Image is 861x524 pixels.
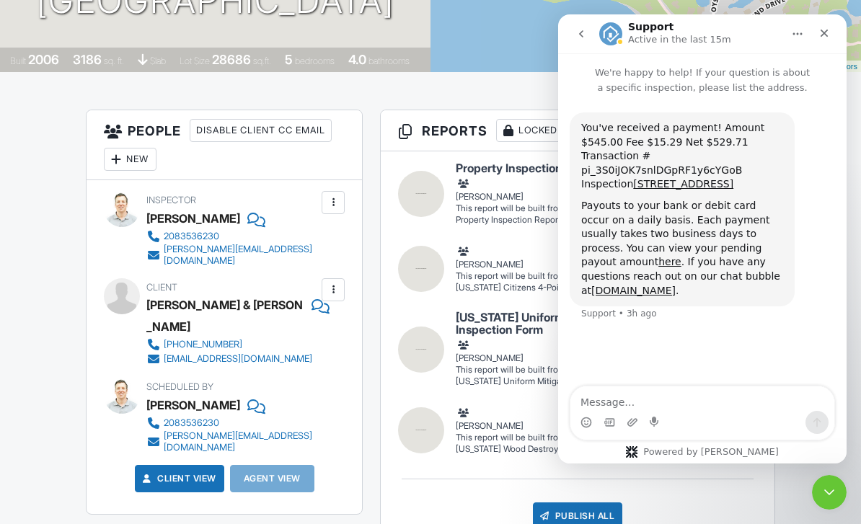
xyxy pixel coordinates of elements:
div: [US_STATE] Wood Destroying Organisms Inspection Report [456,443,694,456]
div: [EMAIL_ADDRESS][DOMAIN_NAME] [164,353,312,365]
span: Built [10,55,26,66]
div: [PERSON_NAME][EMAIL_ADDRESS][DOMAIN_NAME] [164,430,318,453]
div: Locked [496,119,565,142]
a: [PERSON_NAME][EMAIL_ADDRESS][DOMAIN_NAME] [146,244,318,267]
span: bedrooms [295,55,335,66]
div: This report will be built from your template on [DATE] 3:00am [456,270,694,282]
div: [PERSON_NAME][EMAIL_ADDRESS][DOMAIN_NAME] [164,244,318,267]
div: [PERSON_NAME] [456,338,724,364]
div: 2006 [28,52,59,67]
a: [PERSON_NAME][EMAIL_ADDRESS][DOMAIN_NAME] [146,430,318,453]
div: 2083536230 [164,417,219,429]
div: This report will be built from your template on [DATE] 3:00am [456,432,694,443]
iframe: Intercom live chat [558,14,847,463]
div: [PERSON_NAME] [456,244,694,270]
span: sq.ft. [253,55,271,66]
div: [PHONE_NUMBER] [164,339,242,350]
div: [PERSON_NAME] [146,394,240,416]
a: 2083536230 [146,229,318,244]
span: Lot Size [180,55,210,66]
div: Property Inspection Report - [PERSON_NAME] [456,214,694,226]
a: [PHONE_NUMBER] [146,337,318,352]
div: This report will be built from your template on [DATE] 3:00am [456,203,694,214]
div: 5 [285,52,293,67]
span: Inspector [146,195,196,205]
div: New [104,148,156,171]
h3: Reports [381,110,774,151]
div: [PERSON_NAME] [456,177,694,203]
div: [US_STATE] Uniform Mitigation Verification Inspection Form [456,376,724,388]
div: [PERSON_NAME] [146,208,240,229]
div: 3186 [73,52,102,67]
span: bathrooms [368,55,410,66]
span: Scheduled By [146,381,213,392]
div: [PERSON_NAME] [456,406,694,432]
div: 28686 [212,52,251,67]
div: This report will be built from your template on [DATE] 3:00am [456,364,724,376]
div: 2083536230 [164,231,219,242]
div: Disable Client CC Email [190,119,332,142]
h6: [US_STATE] Uniform Mitigation Verification Inspection Form [456,311,724,337]
a: [EMAIL_ADDRESS][DOMAIN_NAME] [146,352,318,366]
a: Client View [140,471,216,486]
div: [PERSON_NAME] & [PERSON_NAME] [146,294,304,337]
span: Client [146,282,177,293]
div: [US_STATE] Citizens 4-Point Inspection Form [456,282,694,294]
h3: People [87,110,362,180]
a: 2083536230 [146,416,318,430]
iframe: Intercom live chat [812,475,847,510]
span: sq. ft. [104,55,124,66]
div: 4.0 [348,52,366,67]
span: slab [150,55,166,66]
h6: Property Inspection Report [456,162,694,175]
